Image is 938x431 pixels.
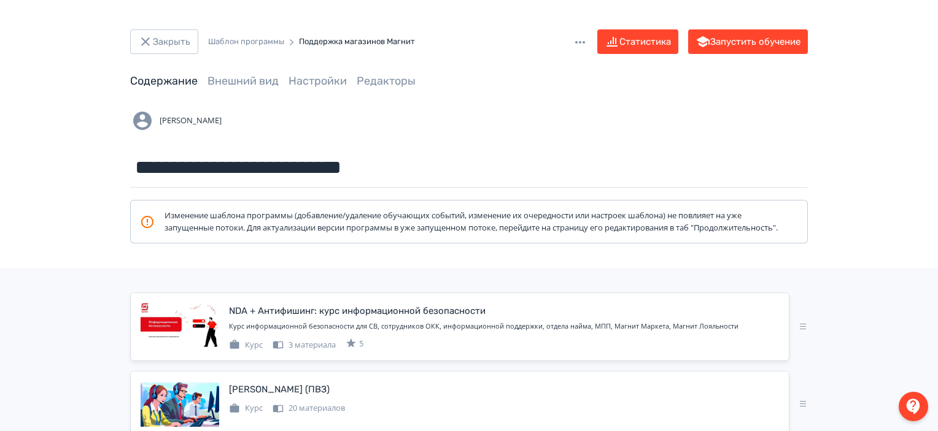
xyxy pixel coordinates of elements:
a: Содержание [130,74,198,88]
div: СДО Админка (ПВЗ) [229,383,330,397]
div: Курс информационной безопасности для СВ, сотрудников ОКК, информационной поддержки, отдела найма,... [229,321,779,332]
span: [PERSON_NAME] [160,115,222,127]
div: Поддержка магазинов Магнит [299,36,415,48]
div: 3 материала [273,339,336,351]
div: Шаблон программы [208,36,284,48]
button: Статистика [597,29,678,54]
a: Настройки [289,74,347,88]
button: Запустить обучение [688,29,808,54]
div: 20 материалов [273,402,345,414]
div: Курс [229,402,263,414]
div: NDA + Антифишинг: курс информационной безопасности [229,304,486,318]
button: Закрыть [130,29,198,54]
a: Внешний вид [207,74,279,88]
a: Редакторы [357,74,416,88]
div: Изменение шаблона программы (добавление/удаление обучающих событий, изменение их очередности или ... [140,210,778,234]
div: Курс [229,339,263,351]
span: 5 [359,338,363,350]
